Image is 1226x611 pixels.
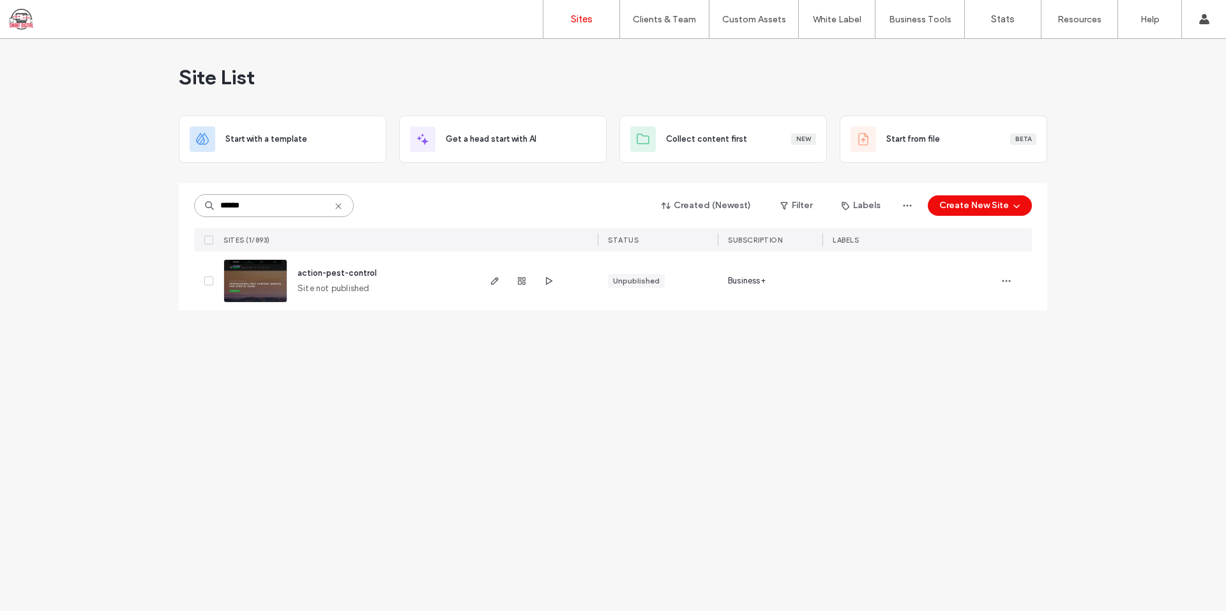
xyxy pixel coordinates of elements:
label: Custom Assets [722,14,786,25]
div: Beta [1010,133,1036,145]
span: Business+ [728,275,766,287]
label: Clients & Team [633,14,696,25]
label: Resources [1057,14,1101,25]
a: action-pest-control [298,268,377,278]
div: New [791,133,816,145]
div: Start from fileBeta [840,116,1047,163]
span: Start with a template [225,133,307,146]
button: Filter [768,195,825,216]
span: Get a head start with AI [446,133,536,146]
label: Business Tools [889,14,951,25]
button: Create New Site [928,195,1032,216]
span: SUBSCRIPTION [728,236,782,245]
label: Stats [991,13,1015,25]
span: STATUS [608,236,639,245]
div: Collect content firstNew [619,116,827,163]
label: Help [1140,14,1160,25]
span: Start from file [886,133,940,146]
span: Site not published [298,282,370,295]
button: Labels [830,195,892,216]
span: Help [29,9,55,20]
div: Start with a template [179,116,386,163]
span: Site List [179,64,255,90]
span: LABELS [833,236,859,245]
div: Get a head start with AI [399,116,607,163]
span: Collect content first [666,133,747,146]
button: Created (Newest) [651,195,762,216]
label: White Label [813,14,861,25]
label: Sites [571,13,593,25]
span: SITES (1/893) [223,236,270,245]
div: Unpublished [613,275,660,287]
